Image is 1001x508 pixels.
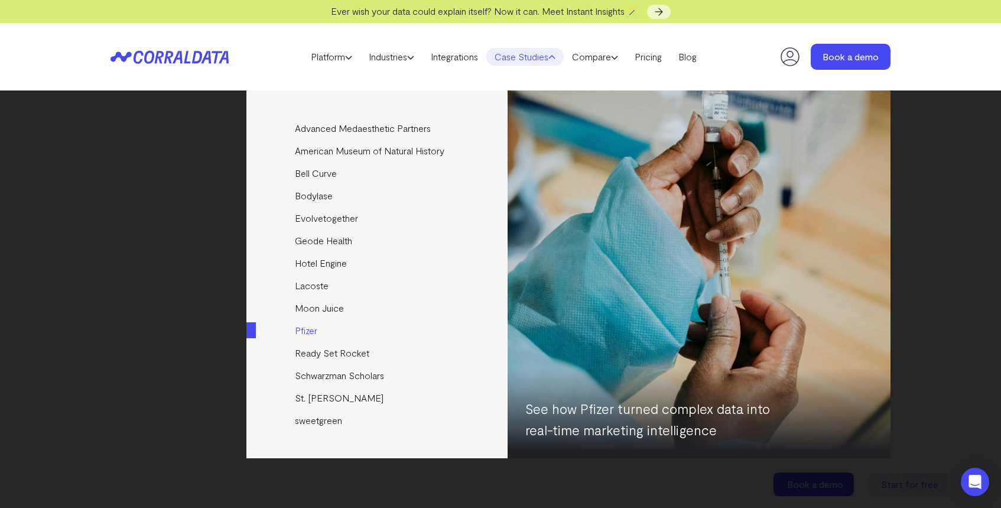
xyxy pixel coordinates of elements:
a: Evolvetogether [246,207,509,229]
a: Moon Juice [246,297,509,319]
a: Pricing [626,48,670,66]
a: American Museum of Natural History [246,140,509,162]
a: Lacoste [246,274,509,297]
a: Case Studies [486,48,564,66]
p: See how Pfizer turned complex data into real-time marketing intelligence [525,398,791,441]
a: Industries [360,48,422,66]
a: Ready Set Rocket [246,342,509,364]
a: Hotel Engine [246,252,509,274]
a: Book a demo [811,44,890,70]
a: Geode Health [246,229,509,252]
a: Advanced Medaesthetic Partners [246,117,509,140]
a: Bodylase [246,185,509,207]
a: Schwarzman Scholars [246,364,509,387]
a: St. [PERSON_NAME] [246,387,509,409]
a: Pfizer [246,319,509,342]
div: Open Intercom Messenger [961,468,989,496]
a: Bell Curve [246,162,509,185]
span: Ever wish your data could explain itself? Now it can. Meet Instant Insights 🪄 [331,5,639,17]
a: Compare [564,48,626,66]
a: sweetgreen [246,409,509,432]
a: Platform [303,48,360,66]
a: Blog [670,48,705,66]
a: Integrations [422,48,486,66]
